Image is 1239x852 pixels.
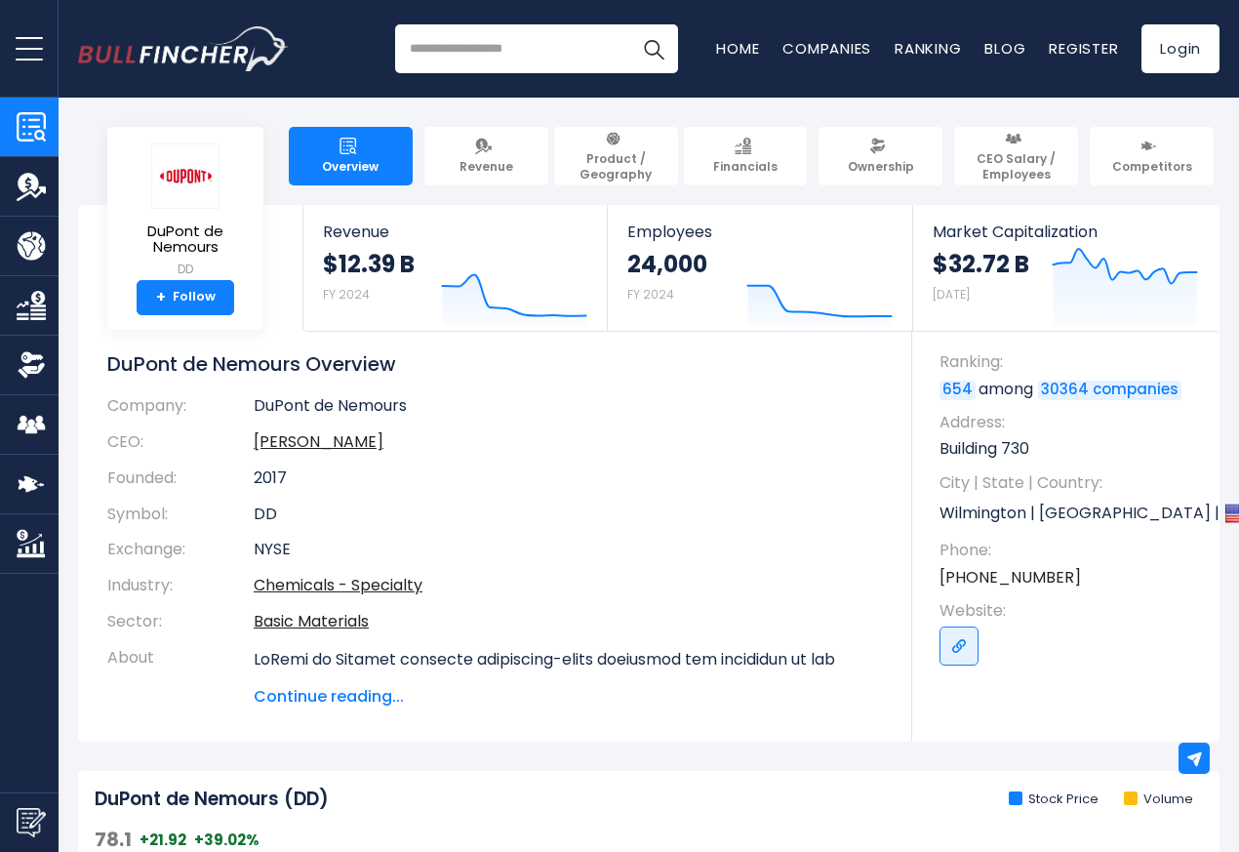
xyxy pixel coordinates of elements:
span: DuPont de Nemours [123,223,248,256]
a: Overview [289,127,413,185]
span: City | State | Country: [939,472,1200,494]
th: Symbol: [107,497,254,533]
a: CEO Salary / Employees [954,127,1078,185]
span: Financials [713,159,778,175]
p: Wilmington | [GEOGRAPHIC_DATA] | US [939,499,1200,528]
a: Revenue $12.39 B FY 2024 [303,205,607,331]
a: Home [716,38,759,59]
a: +Follow [137,280,234,315]
li: Volume [1124,791,1193,808]
th: Company: [107,396,254,425]
a: Ranking [895,38,961,59]
a: Employees 24,000 FY 2024 [608,205,911,331]
strong: 24,000 [627,249,707,279]
img: Ownership [17,350,46,380]
th: Sector: [107,604,254,640]
img: Bullfincher logo [78,26,289,71]
strong: $32.72 B [933,249,1029,279]
a: DuPont de Nemours DD [122,142,249,280]
span: Ownership [848,159,914,175]
span: Competitors [1112,159,1192,175]
span: Continue reading... [254,685,883,709]
small: [DATE] [933,286,970,303]
strong: + [156,289,166,306]
a: Product / Geography [554,127,678,185]
a: Go to link [939,627,979,666]
a: 654 [939,381,976,400]
span: Phone: [939,540,1200,561]
a: Ownership [819,127,942,185]
td: DD [254,497,883,533]
h1: DuPont de Nemours Overview [107,351,883,377]
strong: $12.39 B [323,249,415,279]
li: Stock Price [1009,791,1099,808]
a: Blog [984,38,1025,59]
span: Revenue [460,159,513,175]
small: FY 2024 [627,286,674,303]
th: Industry: [107,568,254,604]
td: DuPont de Nemours [254,396,883,425]
span: Product / Geography [563,151,669,182]
a: Login [1141,24,1219,73]
span: +39.02% [194,831,260,850]
a: Chemicals - Specialty [254,574,422,596]
td: 2017 [254,461,883,497]
span: Ranking: [939,351,1200,373]
span: Address: [939,412,1200,433]
a: ceo [254,430,383,453]
th: Founded: [107,461,254,497]
a: Market Capitalization $32.72 B [DATE] [913,205,1218,331]
th: CEO: [107,425,254,461]
a: Register [1049,38,1118,59]
span: Employees [627,223,892,241]
a: 30364 companies [1038,381,1181,400]
span: +21.92 [140,831,186,850]
span: Revenue [323,223,587,241]
span: Market Capitalization [933,223,1198,241]
a: Revenue [424,127,548,185]
td: NYSE [254,532,883,568]
a: [PHONE_NUMBER] [939,567,1081,588]
small: DD [123,261,248,278]
span: Overview [322,159,379,175]
span: CEO Salary / Employees [963,151,1069,182]
a: Companies [782,38,871,59]
a: Competitors [1090,127,1214,185]
a: Go to homepage [78,26,288,71]
span: 78.1 [95,827,132,852]
a: Financials [684,127,808,185]
a: Basic Materials [254,610,369,632]
span: Website: [939,600,1200,622]
small: FY 2024 [323,286,370,303]
th: About [107,640,254,709]
h2: DuPont de Nemours (DD) [95,788,329,812]
button: Search [629,24,678,73]
p: Building 730 [939,438,1200,460]
p: among [939,379,1200,400]
th: Exchange: [107,532,254,568]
